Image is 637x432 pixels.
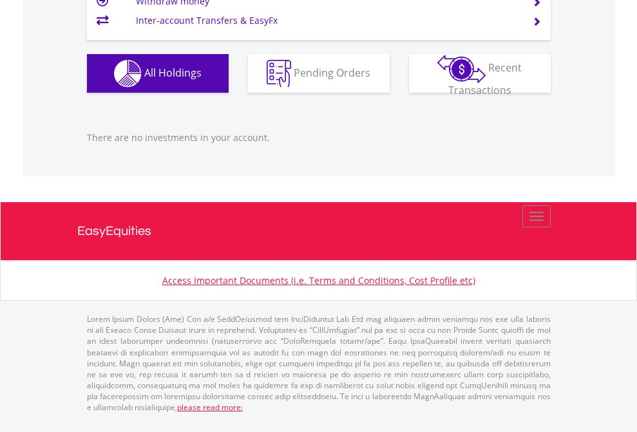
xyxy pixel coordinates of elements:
[162,274,475,286] a: Access Important Documents (i.e. Terms and Conditions, Cost Profile etc)
[267,60,291,88] img: pending_instructions-wht.png
[144,65,202,79] span: All Holdings
[77,202,560,260] a: EasyEquities
[294,65,370,79] span: Pending Orders
[136,11,517,30] td: Inter-account Transfers & EasyFx
[114,60,142,88] img: holdings-wht.png
[248,54,390,93] button: Pending Orders
[437,55,486,83] img: transactions-zar-wht.png
[87,131,551,144] p: There are no investments in your account.
[87,314,551,413] p: Lorem Ipsum Dolors (Ame) Con a/e SeddOeiusmod tem InciDiduntut Lab Etd mag aliquaen admin veniamq...
[409,54,551,93] button: Recent Transactions
[87,54,229,93] button: All Holdings
[177,402,243,413] a: please read more:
